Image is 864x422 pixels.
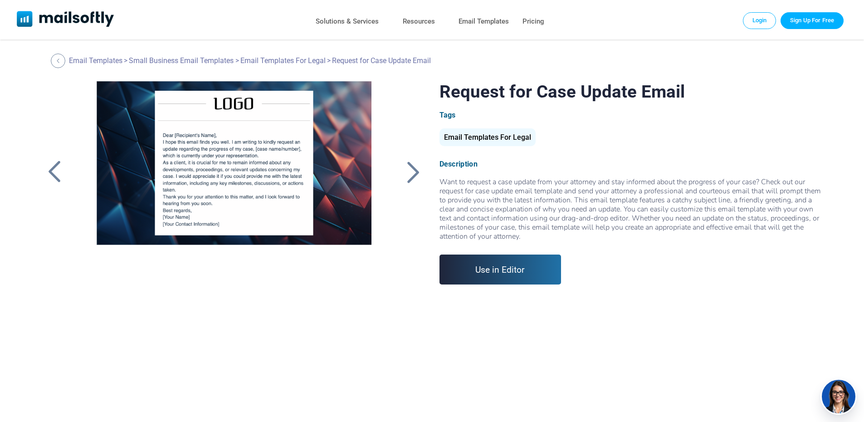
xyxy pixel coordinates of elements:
[69,56,122,65] a: Email Templates
[439,81,821,102] h1: Request for Case Update Email
[51,54,68,68] a: Back
[81,81,386,308] a: Request for Case Update Email
[240,56,326,65] a: Email Templates For Legal
[439,255,561,285] a: Use in Editor
[781,12,844,29] a: Trial
[316,15,379,28] a: Solutions & Services
[459,15,509,28] a: Email Templates
[439,128,536,146] div: Email Templates For Legal
[439,137,536,141] a: Email Templates For Legal
[522,15,544,28] a: Pricing
[129,56,234,65] a: Small Business Email Templates
[439,177,821,241] div: Want to request a case update from your attorney and stay informed about the progress of your cas...
[402,160,425,184] a: Back
[43,160,66,184] a: Back
[439,160,821,168] div: Description
[403,15,435,28] a: Resources
[439,111,821,119] div: Tags
[17,11,114,29] a: Mailsoftly
[743,12,776,29] a: Login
